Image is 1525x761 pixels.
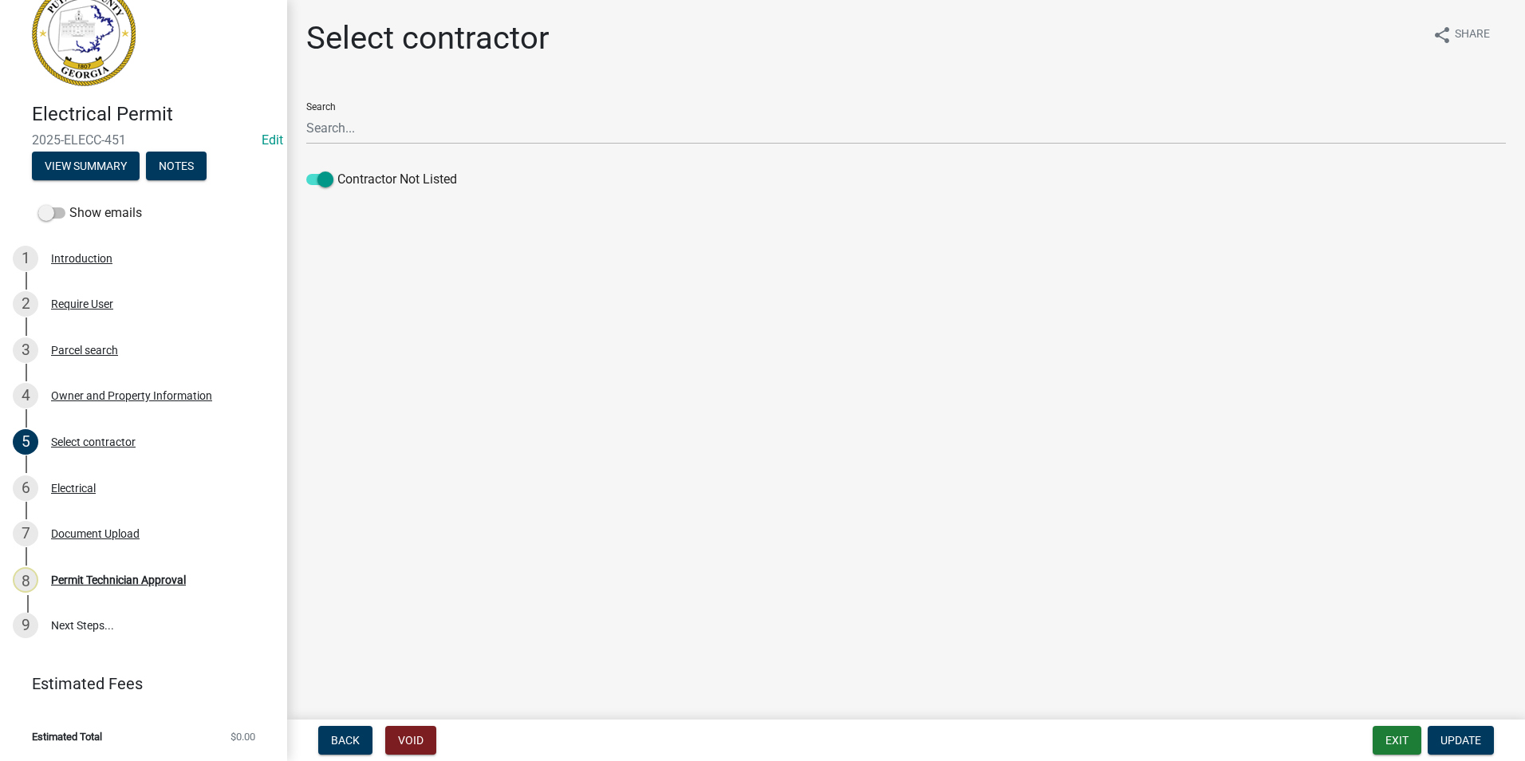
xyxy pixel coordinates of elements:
[51,253,112,264] div: Introduction
[385,726,436,755] button: Void
[1455,26,1490,45] span: Share
[51,574,186,586] div: Permit Technician Approval
[13,246,38,271] div: 1
[13,383,38,408] div: 4
[13,567,38,593] div: 8
[262,132,283,148] a: Edit
[13,668,262,700] a: Estimated Fees
[318,726,372,755] button: Back
[306,170,457,189] label: Contractor Not Listed
[231,731,255,742] span: $0.00
[51,298,113,310] div: Require User
[1420,19,1503,50] button: shareShare
[1432,26,1452,45] i: share
[13,613,38,638] div: 9
[13,337,38,363] div: 3
[331,734,360,747] span: Back
[1440,734,1481,747] span: Update
[1428,726,1494,755] button: Update
[13,291,38,317] div: 2
[13,429,38,455] div: 5
[38,203,142,223] label: Show emails
[262,132,283,148] wm-modal-confirm: Edit Application Number
[32,152,140,180] button: View Summary
[51,345,118,356] div: Parcel search
[51,436,136,448] div: Select contractor
[32,731,102,742] span: Estimated Total
[51,483,96,494] div: Electrical
[32,103,274,126] h4: Electrical Permit
[51,390,212,401] div: Owner and Property Information
[146,160,207,173] wm-modal-confirm: Notes
[13,521,38,546] div: 7
[1373,726,1421,755] button: Exit
[306,19,550,57] h1: Select contractor
[13,475,38,501] div: 6
[306,112,1506,144] input: Search...
[51,528,140,539] div: Document Upload
[32,132,255,148] span: 2025-ELECC-451
[146,152,207,180] button: Notes
[32,160,140,173] wm-modal-confirm: Summary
